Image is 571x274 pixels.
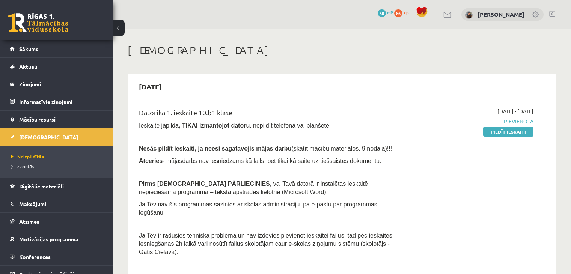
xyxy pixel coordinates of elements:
[11,163,105,170] a: Izlabotās
[10,230,103,248] a: Motivācijas programma
[19,218,39,225] span: Atzīmes
[394,9,412,15] a: 86 xp
[497,107,533,115] span: [DATE] - [DATE]
[179,122,250,129] b: , TIKAI izmantojot datoru
[139,232,392,255] span: Ja Tev ir radusies tehniska problēma un nav izdevies pievienot ieskaitei failus, tad pēc ieskaite...
[128,44,556,57] h1: [DEMOGRAPHIC_DATA]
[139,181,368,195] span: , vai Tavā datorā ir instalētas ieskaitē nepieciešamā programma – teksta apstrādes lietotne (Micr...
[10,195,103,212] a: Maksājumi
[10,93,103,110] a: Informatīvie ziņojumi
[10,178,103,195] a: Digitālie materiāli
[19,116,56,123] span: Mācību resursi
[394,9,402,17] span: 86
[139,107,398,121] div: Datorika 1. ieskaite 10.b1 klase
[139,181,270,187] span: Pirms [DEMOGRAPHIC_DATA] PĀRLIECINIES
[19,63,37,70] span: Aktuāli
[387,9,393,15] span: mP
[404,9,408,15] span: xp
[139,158,163,164] b: Atceries
[10,111,103,128] a: Mācību resursi
[11,153,105,160] a: Neizpildītās
[10,75,103,93] a: Ziņojumi
[19,253,51,260] span: Konferences
[19,45,38,52] span: Sākums
[10,40,103,57] a: Sākums
[19,236,78,242] span: Motivācijas programma
[410,117,533,125] span: Pievienota
[8,13,68,32] a: Rīgas 1. Tālmācības vidusskola
[139,201,377,216] span: Ja Tev nav šīs programmas sazinies ar skolas administrāciju pa e-pastu par programmas iegūšanu.
[11,163,34,169] span: Izlabotās
[131,78,169,95] h2: [DATE]
[465,11,473,19] img: Sabīne Eiklone
[378,9,393,15] a: 50 mP
[139,145,291,152] span: Nesāc pildīt ieskaiti, ja neesi sagatavojis mājas darbu
[10,128,103,146] a: [DEMOGRAPHIC_DATA]
[19,75,103,93] legend: Ziņojumi
[19,183,64,190] span: Digitālie materiāli
[291,145,392,152] span: (skatīt mācību materiālos, 9.nodaļa)!!!
[10,58,103,75] a: Aktuāli
[19,134,78,140] span: [DEMOGRAPHIC_DATA]
[139,122,331,129] span: Ieskaite jāpilda , nepildīt telefonā vai planšetē!
[478,11,524,18] a: [PERSON_NAME]
[19,93,103,110] legend: Informatīvie ziņojumi
[483,127,533,137] a: Pildīt ieskaiti
[139,158,381,164] span: - mājasdarbs nav iesniedzams kā fails, bet tikai kā saite uz tiešsaistes dokumentu.
[19,195,103,212] legend: Maksājumi
[378,9,386,17] span: 50
[11,154,44,160] span: Neizpildītās
[10,248,103,265] a: Konferences
[10,213,103,230] a: Atzīmes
